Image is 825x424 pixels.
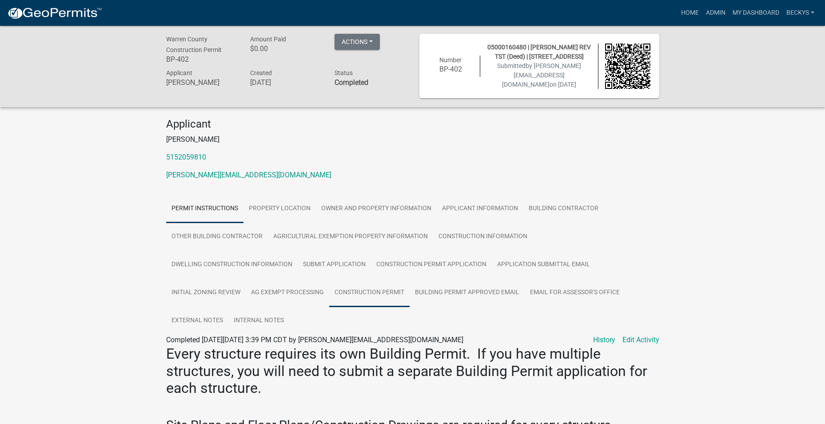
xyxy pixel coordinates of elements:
h2: Every structure requires its own Building Permit. If you have multiple structures, you will need ... [166,345,659,396]
a: Email for Assessor's Office [525,279,625,307]
a: Construction Information [433,223,533,251]
span: Submitted on [DATE] [497,62,581,88]
a: Application Submittal Email [492,251,595,279]
a: Dwelling Construction Information [166,251,298,279]
a: Building Permit Approved Email [410,279,525,307]
span: by [PERSON_NAME][EMAIL_ADDRESS][DOMAIN_NAME] [502,62,581,88]
a: Other Building Contractor [166,223,268,251]
button: Actions [335,34,380,50]
a: Property Location [243,195,316,223]
img: QR code [605,44,650,89]
h6: [DATE] [250,78,321,87]
h6: [PERSON_NAME] [166,78,237,87]
a: Ag Exempt Processing [246,279,329,307]
span: Number [439,56,462,64]
a: Admin [702,4,729,21]
a: Construction Permit [329,279,410,307]
h6: BP-402 [428,65,474,73]
a: Applicant Information [437,195,523,223]
a: External Notes [166,307,228,335]
a: Owner and Property Information [316,195,437,223]
a: Edit Activity [622,335,659,345]
a: Internal Notes [228,307,289,335]
a: History [593,335,615,345]
h6: BP-402 [166,55,237,64]
h6: $0.00 [250,44,321,53]
p: [PERSON_NAME] [166,134,659,145]
span: Amount Paid [250,36,286,43]
h4: Applicant [166,118,659,131]
a: My Dashboard [729,4,783,21]
a: beckys [783,4,818,21]
a: Initial Zoning Review [166,279,246,307]
span: Applicant [166,69,192,76]
a: Home [678,4,702,21]
a: Permit Instructions [166,195,243,223]
a: Construction Permit Application [371,251,492,279]
a: Building Contractor [523,195,604,223]
span: Completed [DATE][DATE] 3:39 PM CDT by [PERSON_NAME][EMAIL_ADDRESS][DOMAIN_NAME] [166,336,463,344]
a: [PERSON_NAME][EMAIL_ADDRESS][DOMAIN_NAME] [166,171,331,179]
strong: Completed [335,78,368,87]
span: 05000160480 | [PERSON_NAME] REV TST (Deed) | [STREET_ADDRESS] [487,44,591,60]
span: Status [335,69,353,76]
a: 5152059810 [166,153,206,161]
a: Agricultural Exemption Property Information [268,223,433,251]
span: Created [250,69,272,76]
span: Warren County Construction Permit [166,36,222,53]
a: Submit Application [298,251,371,279]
